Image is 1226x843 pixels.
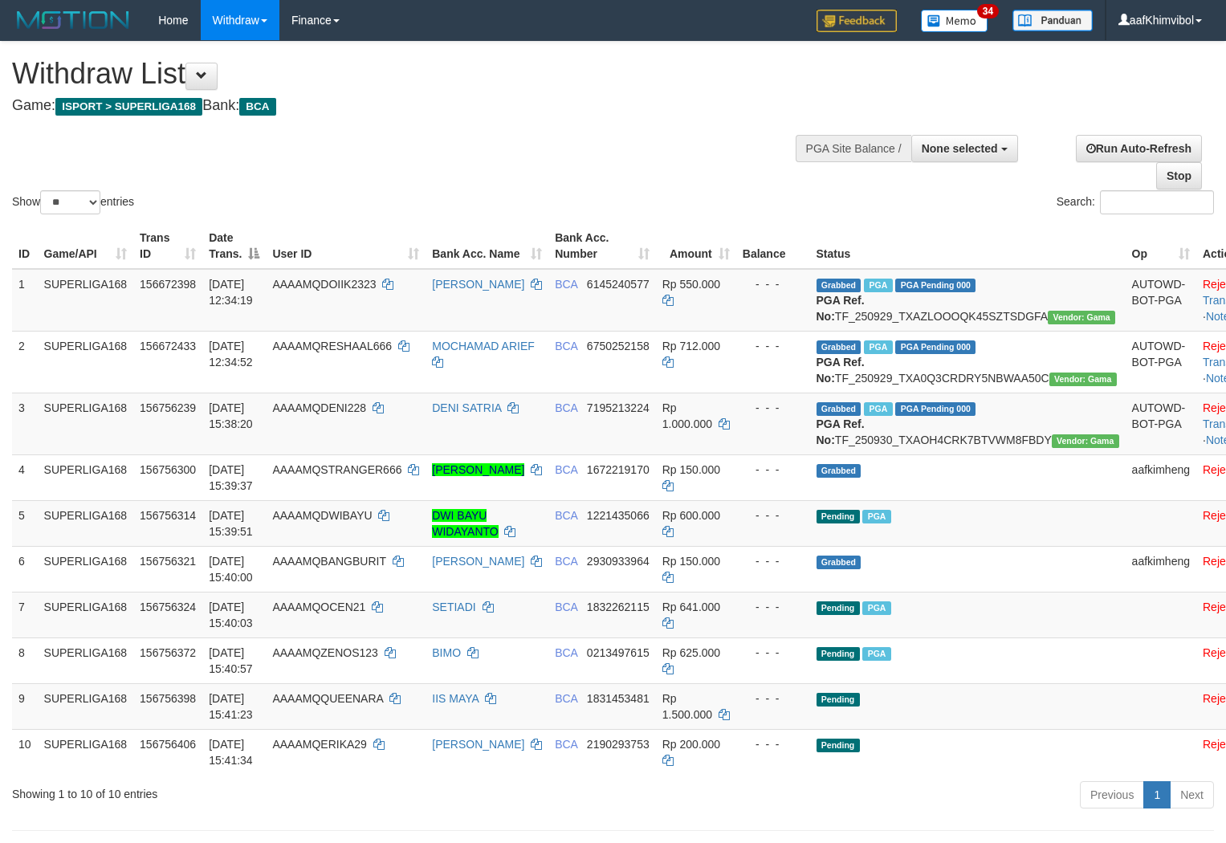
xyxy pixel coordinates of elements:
th: Date Trans.: activate to sort column descending [202,223,266,269]
span: AAAAMQBANGBURIT [272,555,385,568]
span: Marked by aafsoycanthlai [864,340,892,354]
span: BCA [555,509,577,522]
span: BCA [555,646,577,659]
label: Search: [1057,190,1214,214]
a: BIMO [432,646,461,659]
div: - - - [743,507,804,523]
span: Rp 150.000 [662,463,720,476]
span: AAAAMQDWIBAYU [272,509,372,522]
td: aafkimheng [1126,546,1196,592]
span: Pending [817,601,860,615]
span: BCA [555,738,577,751]
a: [PERSON_NAME] [432,463,524,476]
div: - - - [743,276,804,292]
a: SETIADI [432,601,475,613]
td: SUPERLIGA168 [38,331,134,393]
td: SUPERLIGA168 [38,729,134,775]
a: MOCHAMAD ARIEF [432,340,535,352]
span: Grabbed [817,279,861,292]
span: [DATE] 15:39:37 [209,463,253,492]
div: Showing 1 to 10 of 10 entries [12,780,499,802]
b: PGA Ref. No: [817,356,865,385]
th: Op: activate to sort column ascending [1126,223,1196,269]
span: Rp 641.000 [662,601,720,613]
span: 156756300 [140,463,196,476]
div: - - - [743,553,804,569]
span: Pending [817,510,860,523]
td: AUTOWD-BOT-PGA [1126,269,1196,332]
td: 10 [12,729,38,775]
span: 156756406 [140,738,196,751]
th: Trans ID: activate to sort column ascending [133,223,202,269]
span: Rp 150.000 [662,555,720,568]
h4: Game: Bank: [12,98,801,114]
a: Next [1170,781,1214,808]
span: AAAAMQOCEN21 [272,601,365,613]
span: 156756321 [140,555,196,568]
a: Previous [1080,781,1144,808]
span: Rp 625.000 [662,646,720,659]
span: [DATE] 15:39:51 [209,509,253,538]
span: Rp 600.000 [662,509,720,522]
span: AAAAMQSTRANGER666 [272,463,401,476]
td: 2 [12,331,38,393]
span: Marked by aafsoycanthlai [862,510,890,523]
span: Copy 2190293753 to clipboard [587,738,650,751]
span: Rp 200.000 [662,738,720,751]
span: Vendor URL: https://trx31.1velocity.biz [1052,434,1119,448]
td: TF_250929_TXAZLOOOQK45SZTSDGFA [810,269,1126,332]
td: aafkimheng [1126,454,1196,500]
div: - - - [743,645,804,661]
span: Vendor URL: https://trx31.1velocity.biz [1048,311,1115,324]
span: 156756239 [140,401,196,414]
span: Copy 1672219170 to clipboard [587,463,650,476]
span: [DATE] 15:40:03 [209,601,253,629]
td: SUPERLIGA168 [38,500,134,546]
span: 156756324 [140,601,196,613]
td: 1 [12,269,38,332]
td: TF_250930_TXAOH4CRK7BTVWM8FBDY [810,393,1126,454]
span: Rp 712.000 [662,340,720,352]
span: BCA [555,340,577,352]
span: PGA Pending [895,402,976,416]
span: AAAAMQDOIIK2323 [272,278,376,291]
span: Copy 1221435066 to clipboard [587,509,650,522]
span: [DATE] 12:34:52 [209,340,253,369]
span: Marked by aafsoycanthlai [862,601,890,615]
span: 156756372 [140,646,196,659]
th: Bank Acc. Number: activate to sort column ascending [548,223,656,269]
th: Status [810,223,1126,269]
th: Bank Acc. Name: activate to sort column ascending [426,223,548,269]
button: None selected [911,135,1018,162]
div: - - - [743,462,804,478]
img: Feedback.jpg [817,10,897,32]
span: [DATE] 15:40:00 [209,555,253,584]
img: MOTION_logo.png [12,8,134,32]
span: BCA [555,555,577,568]
td: SUPERLIGA168 [38,269,134,332]
th: Balance [736,223,810,269]
td: SUPERLIGA168 [38,393,134,454]
span: Rp 1.500.000 [662,692,712,721]
td: SUPERLIGA168 [38,637,134,683]
span: PGA Pending [895,279,976,292]
div: PGA Site Balance / [796,135,911,162]
b: PGA Ref. No: [817,294,865,323]
span: AAAAMQERIKA29 [272,738,367,751]
b: PGA Ref. No: [817,417,865,446]
td: AUTOWD-BOT-PGA [1126,393,1196,454]
div: - - - [743,338,804,354]
th: ID [12,223,38,269]
td: 6 [12,546,38,592]
span: [DATE] 12:34:19 [209,278,253,307]
span: AAAAMQQUEENARA [272,692,383,705]
th: User ID: activate to sort column ascending [266,223,426,269]
a: [PERSON_NAME] [432,278,524,291]
span: AAAAMQZENOS123 [272,646,378,659]
td: SUPERLIGA168 [38,683,134,729]
a: Stop [1156,162,1202,189]
span: Pending [817,739,860,752]
span: BCA [555,278,577,291]
span: Grabbed [817,464,861,478]
span: 34 [977,4,999,18]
